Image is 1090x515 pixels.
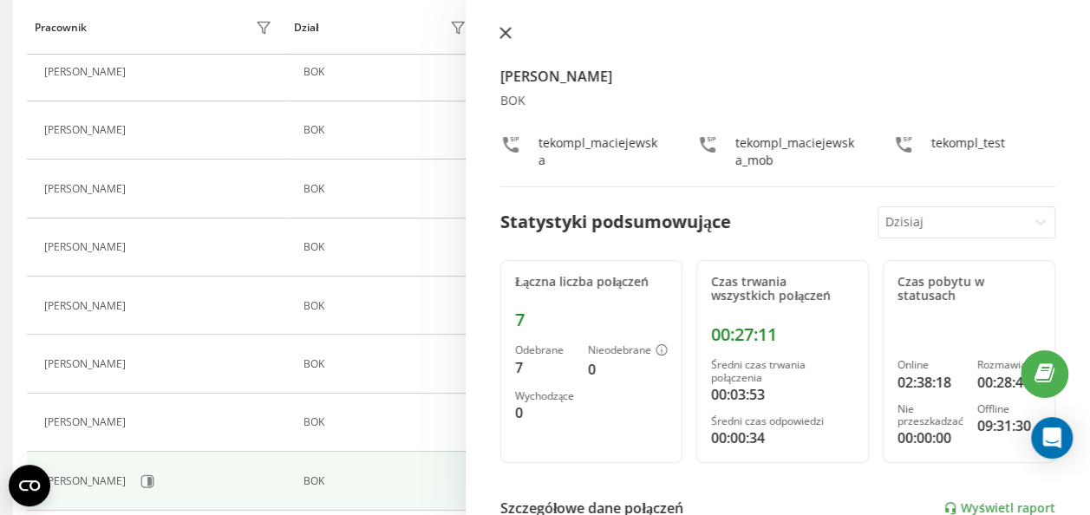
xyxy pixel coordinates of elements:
div: Nie przeszkadzać [897,403,963,428]
div: tekompl_maciejewska [538,134,662,169]
div: 09:31:30 [977,415,1041,436]
button: Open CMP widget [9,465,50,506]
div: 02:38:18 [897,372,963,393]
div: Wychodzące [515,390,574,402]
div: BOK [304,416,471,428]
div: [PERSON_NAME] [44,183,130,195]
div: Online [897,359,963,371]
div: Pracownik [35,22,87,34]
div: [PERSON_NAME] [44,416,130,428]
div: Czas pobytu w statusach [897,275,1041,304]
div: [PERSON_NAME] [44,124,130,136]
div: Nieodebrane [588,344,668,358]
div: Offline [977,403,1041,415]
div: [PERSON_NAME] [44,300,130,312]
h4: [PERSON_NAME] [500,66,1055,87]
div: BOK [304,183,471,195]
div: Open Intercom Messenger [1031,417,1073,459]
div: Odebrane [515,344,574,356]
div: 00:00:00 [897,427,963,448]
div: BOK [304,241,471,253]
div: BOK [304,475,471,487]
div: [PERSON_NAME] [44,475,130,487]
div: 00:00:34 [711,427,854,448]
div: Średni czas odpowiedzi [711,415,854,427]
div: 00:03:53 [711,384,854,405]
div: 0 [515,402,574,423]
div: [PERSON_NAME] [44,241,130,253]
div: [PERSON_NAME] [44,358,130,370]
div: BOK [304,66,471,78]
div: Statystyki podsumowujące [500,209,731,235]
div: [PERSON_NAME] [44,66,130,78]
div: tekompl_test [931,134,1005,169]
div: 0 [588,359,668,380]
div: Łączna liczba połączeń [515,275,668,290]
div: Średni czas trwania połączenia [711,359,854,384]
div: Czas trwania wszystkich połączeń [711,275,854,304]
div: BOK [500,94,1055,108]
div: 00:28:41 [977,372,1041,393]
div: Rozmawia [977,359,1041,371]
div: tekompl_maciejewska_mob [735,134,859,169]
div: 00:27:11 [711,324,854,345]
div: Dział [294,22,318,34]
div: BOK [304,124,471,136]
div: 7 [515,357,574,378]
div: BOK [304,358,471,370]
div: 7 [515,310,668,330]
div: BOK [304,300,471,312]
